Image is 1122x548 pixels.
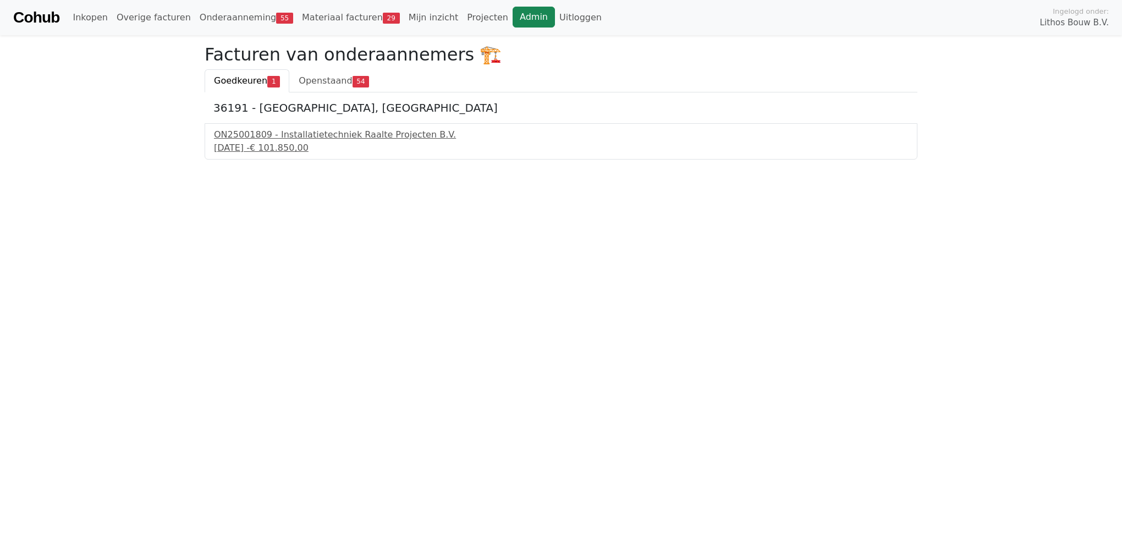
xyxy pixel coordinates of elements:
[214,141,908,155] div: [DATE] -
[214,128,908,155] a: ON25001809 - Installatietechniek Raalte Projecten B.V.[DATE] -€ 101.850,00
[289,69,378,92] a: Openstaand54
[68,7,112,29] a: Inkopen
[13,4,59,31] a: Cohub
[250,143,309,153] span: € 101.850,00
[214,75,267,86] span: Goedkeuren
[205,69,289,92] a: Goedkeuren1
[404,7,463,29] a: Mijn inzicht
[463,7,513,29] a: Projecten
[1053,6,1109,17] span: Ingelogd onder:
[513,7,555,28] a: Admin
[112,7,195,29] a: Overige facturen
[267,76,280,87] span: 1
[214,128,908,141] div: ON25001809 - Installatietechniek Raalte Projecten B.V.
[555,7,606,29] a: Uitloggen
[205,44,917,65] h2: Facturen van onderaannemers 🏗️
[213,101,909,114] h5: 36191 - [GEOGRAPHIC_DATA], [GEOGRAPHIC_DATA]
[1040,17,1109,29] span: Lithos Bouw B.V.
[276,13,293,24] span: 55
[298,7,404,29] a: Materiaal facturen29
[195,7,298,29] a: Onderaanneming55
[383,13,400,24] span: 29
[299,75,352,86] span: Openstaand
[353,76,370,87] span: 54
